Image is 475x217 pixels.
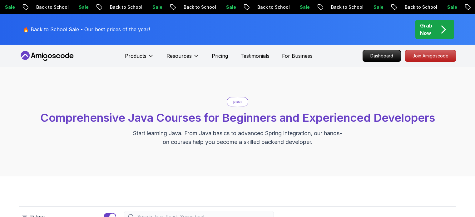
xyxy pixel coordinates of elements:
[252,4,294,10] p: Back to School
[23,26,150,33] p: 🔥 Back to School Sale - Our best prices of the year!
[399,4,442,10] p: Back to School
[368,4,388,10] p: Sale
[221,4,241,10] p: Sale
[125,52,154,65] button: Products
[125,52,146,60] p: Products
[40,111,435,125] span: Comprehensive Java Courses for Beginners and Experienced Developers
[133,129,343,146] p: Start learning Java. From Java basics to advanced Spring integration, our hands-on courses help y...
[212,52,228,60] a: Pricing
[240,52,270,60] a: Testimonials
[178,4,221,10] p: Back to School
[442,4,462,10] p: Sale
[73,4,93,10] p: Sale
[147,4,167,10] p: Sale
[105,4,147,10] p: Back to School
[282,52,313,60] a: For Business
[405,50,456,62] a: Join Amigoscode
[363,50,401,62] a: Dashboard
[233,99,242,105] p: java
[166,52,199,65] button: Resources
[420,22,432,37] p: Grab Now
[166,52,192,60] p: Resources
[294,4,314,10] p: Sale
[326,4,368,10] p: Back to School
[405,50,456,62] p: Join Amigoscode
[31,4,73,10] p: Back to School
